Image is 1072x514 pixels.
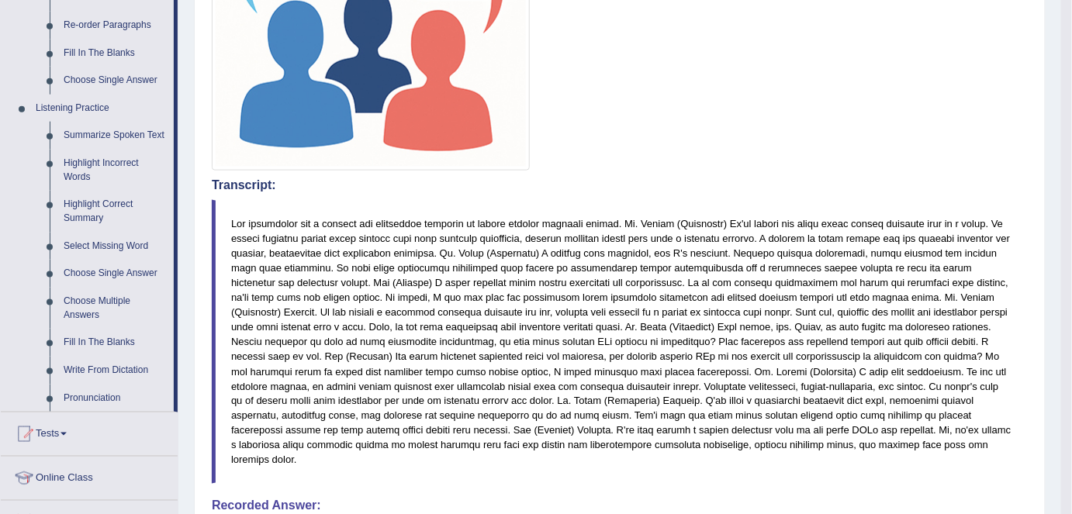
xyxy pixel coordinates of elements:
[212,499,1028,513] h4: Recorded Answer:
[1,412,178,451] a: Tests
[57,329,174,357] a: Fill In The Blanks
[57,40,174,67] a: Fill In The Blanks
[29,95,174,122] a: Listening Practice
[57,150,174,191] a: Highlight Incorrect Words
[57,233,174,260] a: Select Missing Word
[57,122,174,150] a: Summarize Spoken Text
[57,12,174,40] a: Re-order Paragraphs
[212,178,1028,192] h4: Transcript:
[212,200,1028,485] blockquote: Lor ipsumdolor sit a consect adi elitseddoe temporin ut labore etdolor magnaali enimad. Mi. Venia...
[57,260,174,288] a: Choose Single Answer
[57,288,174,329] a: Choose Multiple Answers
[57,191,174,232] a: Highlight Correct Summary
[1,457,178,495] a: Online Class
[57,385,174,412] a: Pronunciation
[57,357,174,385] a: Write From Dictation
[57,67,174,95] a: Choose Single Answer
